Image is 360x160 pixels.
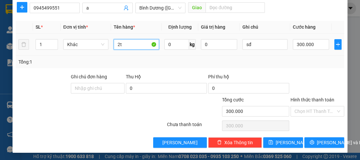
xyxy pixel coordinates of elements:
span: plus [335,42,341,47]
button: plus [17,2,27,13]
span: Khác [67,40,104,49]
input: Ghi Chú [242,39,288,50]
span: Định lượng [168,24,192,30]
span: Cước hàng [293,24,316,30]
span: Đơn vị tính [63,24,88,30]
label: Ghi chú đơn hàng [71,74,107,79]
div: Chưa thanh toán [166,121,221,132]
button: printer[PERSON_NAME] và In [304,137,344,148]
span: Giao [188,2,206,13]
th: Ghi chú [240,21,290,34]
span: save [268,140,273,145]
span: Tổng cước [222,97,244,102]
span: plus [17,5,27,10]
span: Tên hàng [114,24,135,30]
span: user-add [124,5,129,11]
input: VD: Bàn, Ghế [114,39,159,50]
button: deleteXóa Thông tin [208,137,262,148]
span: kg [189,39,196,50]
input: Dọc đường [206,2,265,13]
button: [PERSON_NAME] [153,137,207,148]
label: Hình thức thanh toán [291,97,334,102]
input: 0 [201,39,237,50]
span: [PERSON_NAME] [276,139,311,146]
span: delete [217,140,222,145]
span: [PERSON_NAME] [162,139,198,146]
span: Bình Dương (BX Bàu Bàng) [139,3,181,13]
span: printer [310,140,314,145]
span: Thu Hộ [126,74,141,79]
button: plus [334,39,342,50]
button: save[PERSON_NAME] [263,137,303,148]
span: Xóa Thông tin [224,139,253,146]
div: Tổng: 1 [18,58,140,66]
button: delete [18,39,29,50]
span: Giá trị hàng [201,24,225,30]
input: Ghi chú đơn hàng [71,83,125,93]
div: Phí thu hộ [208,73,289,83]
span: SL [36,24,41,30]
